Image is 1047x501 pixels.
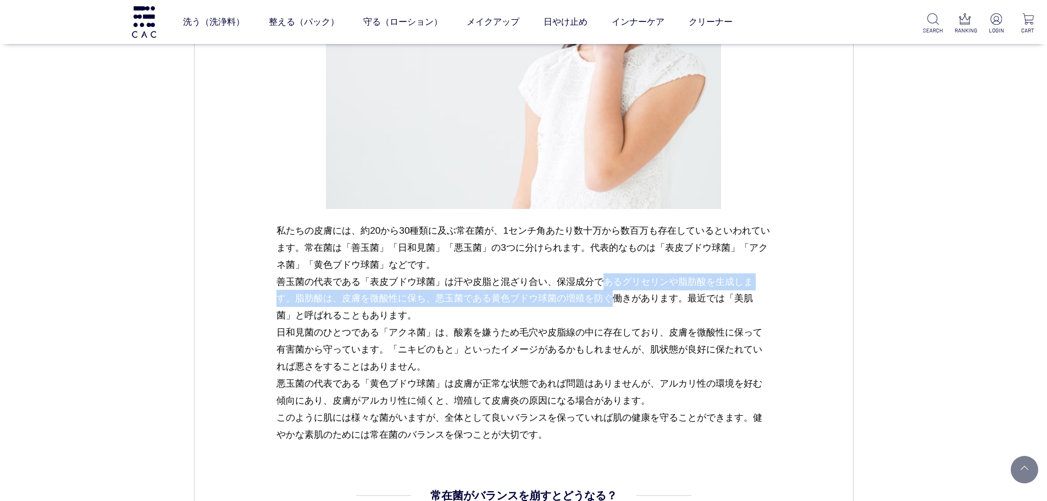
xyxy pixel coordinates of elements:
[955,13,975,35] a: RANKING
[544,7,588,37] a: 日やけ止め
[923,13,943,35] a: SEARCH
[955,26,975,35] p: RANKING
[363,7,442,37] a: 守る（ローション）
[986,13,1006,35] a: LOGIN
[1018,13,1038,35] a: CART
[689,7,733,37] a: クリーナー
[986,26,1006,35] p: LOGIN
[269,7,339,37] a: 整える（パック）
[467,7,519,37] a: メイクアップ
[276,222,771,443] p: 私たちの皮膚には、約20から30種類に及ぶ常在菌が、1センチ角あたり数十万から数百万も存在しているといわれています。常在菌は「善玉菌」「日和見菌」「悪玉菌」の3つに分けられます。代表的なものは「...
[183,7,245,37] a: 洗う（洗浄料）
[612,7,664,37] a: インナーケア
[923,26,943,35] p: SEARCH
[130,6,158,37] img: logo
[1018,26,1038,35] p: CART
